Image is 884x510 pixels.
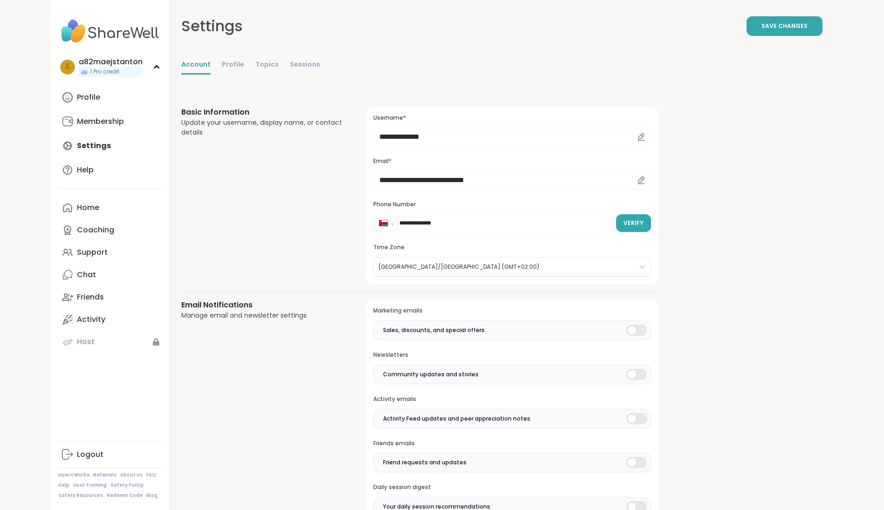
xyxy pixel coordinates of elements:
div: Help [77,165,94,175]
div: Support [77,247,108,258]
div: Chat [77,270,96,280]
span: Activity Feed updates and peer appreciation notes [383,415,530,423]
div: Profile [77,92,100,102]
div: Manage email and newsletter settings [181,311,344,320]
a: Topics [255,56,279,75]
a: Chat [58,264,162,286]
a: Host Training [73,482,107,489]
a: Redeem Code [107,492,143,499]
a: Profile [222,56,244,75]
a: Referrals [93,472,116,478]
h3: Email Notifications [181,299,344,311]
a: Help [58,159,162,181]
span: Verify [624,219,644,227]
a: FAQ [146,472,156,478]
button: Save Changes [747,16,822,36]
h3: Time Zone [373,244,651,252]
h3: Friends emails [373,440,651,448]
h3: Daily session digest [373,483,651,491]
div: Coaching [77,225,114,235]
span: Sales, discounts, and special offers [383,326,485,334]
a: Sessions [290,56,320,75]
h3: Email* [373,157,651,165]
div: Friends [77,292,104,302]
h3: Username* [373,114,651,122]
a: Safety Policy [110,482,144,489]
span: a [65,61,70,73]
h3: Marketing emails [373,307,651,315]
a: Coaching [58,219,162,241]
a: Logout [58,443,162,466]
h3: Activity emails [373,395,651,403]
span: Save Changes [761,22,808,30]
h3: Newsletters [373,351,651,359]
div: Host [77,337,95,347]
div: Home [77,203,99,213]
div: Settings [181,15,243,37]
a: Friends [58,286,162,308]
a: Host [58,331,162,353]
img: ShareWell Nav Logo [58,15,162,48]
a: Profile [58,86,162,109]
div: Logout [77,449,103,460]
span: Friend requests and updates [383,458,466,467]
button: Verify [616,214,651,232]
a: Home [58,197,162,219]
span: 1 Pro credit [90,68,119,76]
a: How It Works [58,472,89,478]
a: Safety Resources [58,492,103,499]
a: Account [181,56,211,75]
div: Update your username, display name, or contact details [181,118,344,137]
a: Support [58,241,162,264]
h3: Phone Number [373,201,651,209]
a: Help [58,482,69,489]
h3: Basic Information [181,107,344,118]
span: Community updates and stories [383,370,479,379]
div: Activity [77,314,105,325]
a: About Us [120,472,143,478]
div: Membership [77,116,124,127]
div: a82maejstanton [79,57,143,67]
a: Membership [58,110,162,133]
a: Blog [146,492,158,499]
a: Activity [58,308,162,331]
